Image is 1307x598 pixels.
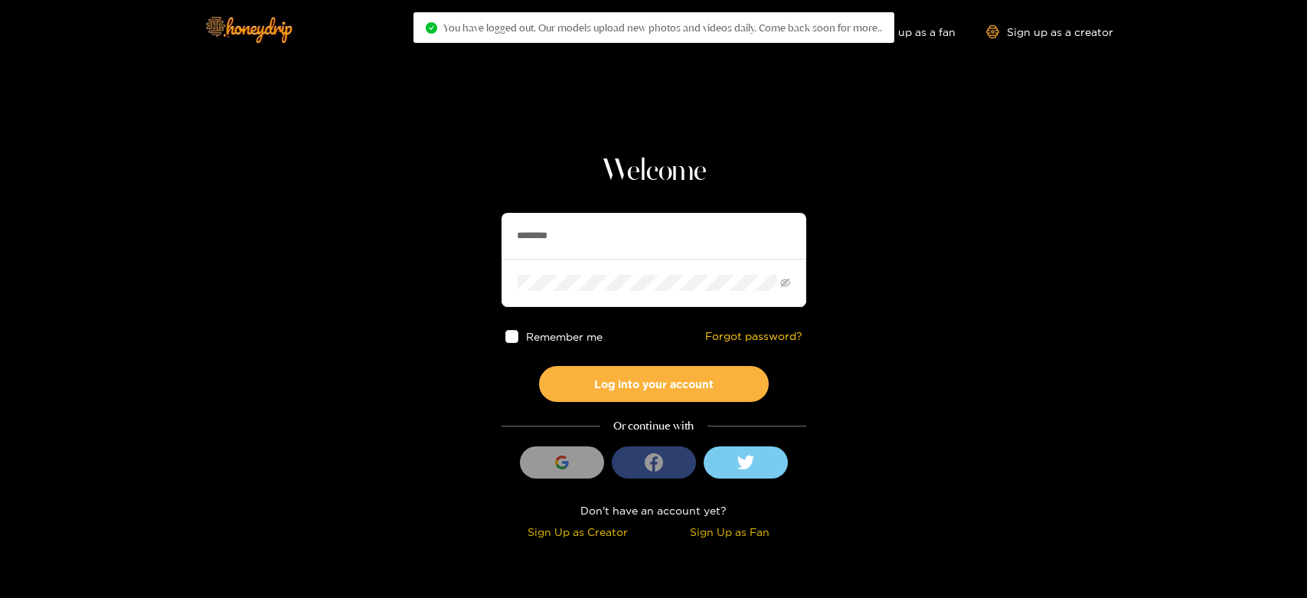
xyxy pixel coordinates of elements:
span: check-circle [426,22,437,34]
div: Sign Up as Creator [505,523,650,541]
a: Sign up as a creator [986,25,1113,38]
span: Remember me [525,331,602,342]
span: eye-invisible [780,278,790,288]
span: You have logged out. Our models upload new photos and videos daily. Come back soon for more.. [443,21,882,34]
button: Log into your account [539,366,769,402]
div: Sign Up as Fan [658,523,802,541]
div: Don't have an account yet? [502,502,806,519]
div: Or continue with [502,417,806,435]
a: Sign up as a fan [851,25,956,38]
h1: Welcome [502,153,806,190]
a: Forgot password? [705,330,802,343]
